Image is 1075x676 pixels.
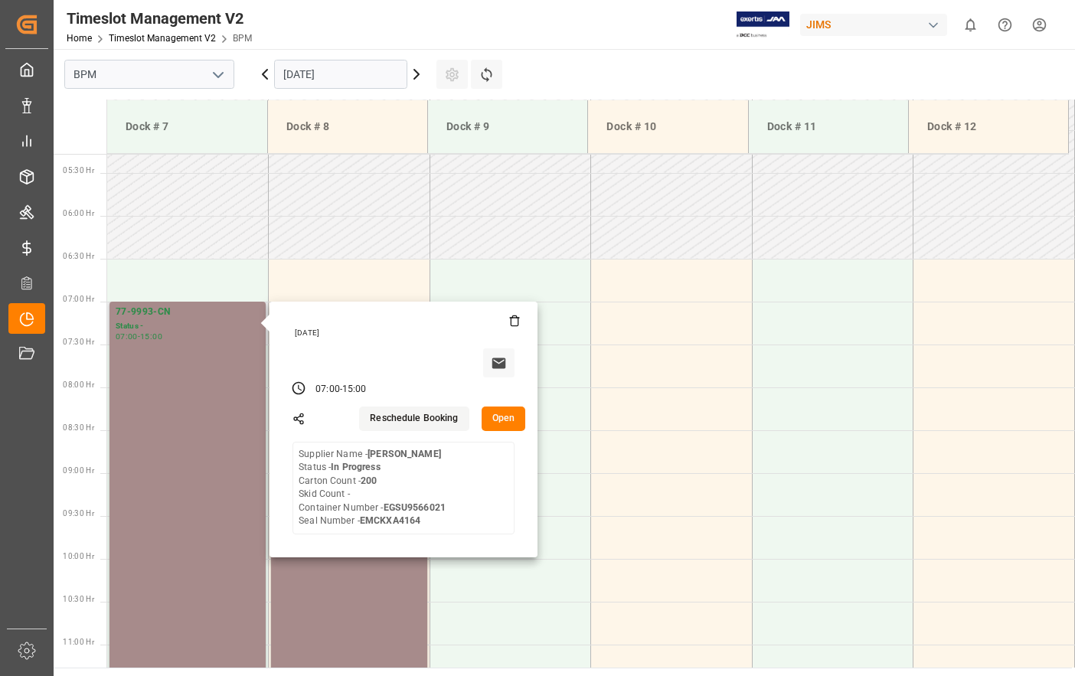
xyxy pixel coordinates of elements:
[331,462,380,472] b: In Progress
[737,11,789,38] img: Exertis%20JAM%20-%20Email%20Logo.jpg_1722504956.jpg
[63,509,94,518] span: 09:30 Hr
[340,383,342,397] div: -
[761,113,896,141] div: Dock # 11
[67,7,252,30] div: Timeslot Management V2
[109,33,216,44] a: Timeslot Management V2
[63,209,94,217] span: 06:00 Hr
[140,333,162,340] div: 15:00
[359,407,469,431] button: Reschedule Booking
[119,113,255,141] div: Dock # 7
[63,166,94,175] span: 05:30 Hr
[342,383,367,397] div: 15:00
[63,380,94,389] span: 08:00 Hr
[360,515,420,526] b: EMCKXA4164
[63,638,94,646] span: 11:00 Hr
[63,338,94,346] span: 07:30 Hr
[116,305,260,320] div: 77-9993-CN
[384,502,446,513] b: EGSU9566021
[274,60,407,89] input: DD.MM.YYYY
[67,33,92,44] a: Home
[299,448,446,528] div: Supplier Name - Status - Carton Count - Skid Count - Container Number - Seal Number -
[116,333,138,340] div: 07:00
[800,14,947,36] div: JIMS
[63,295,94,303] span: 07:00 Hr
[138,333,140,340] div: -
[63,252,94,260] span: 06:30 Hr
[953,8,988,42] button: show 0 new notifications
[600,113,735,141] div: Dock # 10
[116,320,260,333] div: Status -
[361,475,377,486] b: 200
[800,10,953,39] button: JIMS
[206,63,229,87] button: open menu
[315,383,340,397] div: 07:00
[64,60,234,89] input: Type to search/select
[63,552,94,560] span: 10:00 Hr
[368,449,441,459] b: [PERSON_NAME]
[440,113,575,141] div: Dock # 9
[280,113,415,141] div: Dock # 8
[482,407,526,431] button: Open
[63,595,94,603] span: 10:30 Hr
[921,113,1056,141] div: Dock # 12
[289,328,521,338] div: [DATE]
[988,8,1022,42] button: Help Center
[63,466,94,475] span: 09:00 Hr
[63,423,94,432] span: 08:30 Hr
